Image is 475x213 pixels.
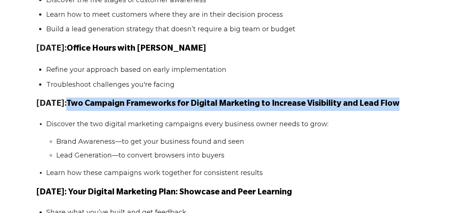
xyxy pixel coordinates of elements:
span: Refine your approach based on early implementation [46,66,226,74]
span: Discover the two digital marketing campaigns every business owner needs to grow: [46,120,328,128]
span: Learn how to meet customers where they are in their decision process [46,10,283,19]
span: Lead Generation—to convert browsers into buyers [56,151,224,159]
strong: [DATE]: [36,45,206,54]
iframe: Chat Widget [438,177,475,213]
span: Office Hours with [PERSON_NAME] [67,45,206,54]
span: Build a lead generation strategy that doesn’t require a big team or budget [46,25,295,33]
span: Troubleshoot challenges you're facing [46,80,174,89]
span: [DATE]: Your Digital Marketing Plan: Showcase and Peer Learning [36,188,292,197]
span: Two Campaign Frameworks for Digital Marketing to Increase Visibility and Lead Flow [66,100,400,109]
strong: [DATE]: [36,100,400,109]
span: Brand Awareness—to get your business found and seen [56,137,244,146]
span: Learn how these campaigns work together for consistent results [46,169,263,177]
